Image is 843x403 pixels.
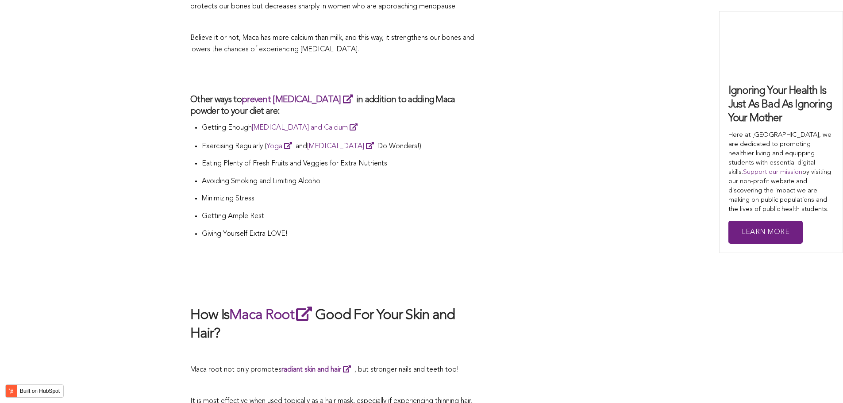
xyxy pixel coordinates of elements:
a: Yoga [266,143,296,150]
p: Exercising Regularly ( and Do Wonders!) [202,140,478,153]
p: Avoiding Smoking and Limiting Alcohol [202,176,478,188]
a: Learn More [728,221,803,244]
p: Giving Yourself Extra LOVE! [202,229,478,240]
iframe: Chat Widget [799,361,843,403]
a: [MEDICAL_DATA] [307,143,377,150]
img: HubSpot sprocket logo [6,386,16,396]
a: radiant skin and hair [281,366,354,373]
p: Minimizing Stress [202,193,478,205]
label: Built on HubSpot [16,385,63,397]
h3: Other ways to in addition to adding Maca powder to your diet are: [190,93,478,117]
p: Getting Enough [202,122,478,134]
a: prevent [MEDICAL_DATA] [242,96,356,104]
span: Believe it or not, Maca has more calcium than milk, and this way, it strengthens our bones and lo... [190,35,474,53]
a: Maca Root [229,308,315,322]
p: Eating Plenty of Fresh Fruits and Veggies for Extra Nutrients [202,158,478,170]
button: Built on HubSpot [5,384,64,398]
p: Getting Ample Rest [202,211,478,223]
span: Maca root not only promotes , but stronger nails and teeth too! [190,366,459,373]
h2: How Is Good For Your Skin and Hair? [190,305,478,343]
a: [MEDICAL_DATA] and Calcium [252,124,361,131]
